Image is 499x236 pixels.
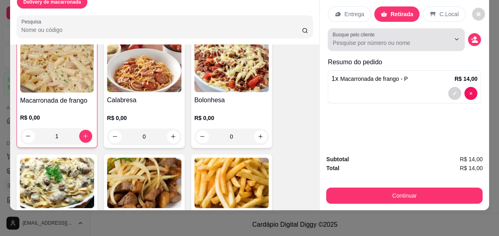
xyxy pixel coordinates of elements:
[390,10,413,18] p: Retirada
[20,96,94,105] h4: Macarronada de frango
[21,26,302,34] input: Pesquisa
[194,114,269,122] p: R$ 0,00
[468,33,481,46] button: decrease-product-quantity
[459,155,482,164] span: R$ 14,00
[340,76,408,82] span: Macarronada de frango - P
[194,42,269,92] img: product-image
[21,18,44,25] label: Pesquisa
[344,10,364,18] p: Entrega
[20,114,94,122] p: R$ 0,00
[333,39,437,47] input: Busque pelo cliente
[454,75,477,83] p: R$ 14,00
[20,42,94,93] img: product-image
[107,42,181,92] img: product-image
[194,95,269,105] h4: Bolonhesa
[328,57,481,67] p: Resumo do pedido
[326,156,349,162] strong: Subtotal
[459,164,482,173] span: R$ 14,00
[326,165,339,171] strong: Total
[464,87,477,100] button: decrease-product-quantity
[107,114,181,122] p: R$ 0,00
[439,10,458,18] p: C.Local
[333,31,377,38] label: Busque pelo cliente
[472,8,485,21] button: decrease-product-quantity
[194,158,269,208] img: product-image
[326,188,482,204] button: Continuar
[450,33,463,46] button: Show suggestions
[448,87,461,100] button: decrease-product-quantity
[331,74,408,84] p: 1 x
[107,95,181,105] h4: Calabresa
[107,158,181,208] img: product-image
[20,158,94,208] img: product-image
